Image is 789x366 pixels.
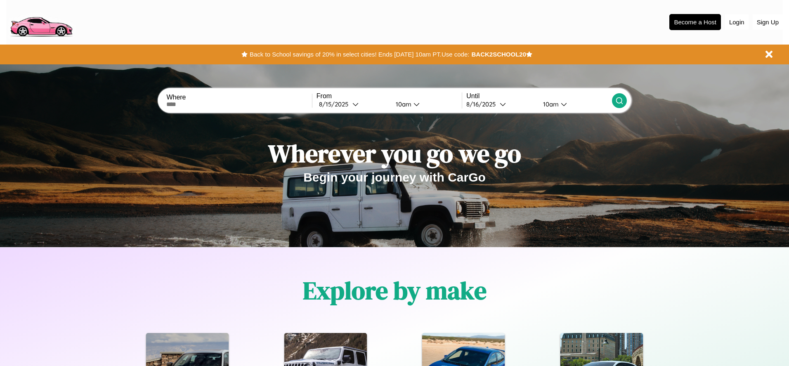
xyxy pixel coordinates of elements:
button: Back to School savings of 20% in select cities! Ends [DATE] 10am PT.Use code: [248,49,471,60]
label: Until [466,92,612,100]
button: Login [725,14,749,30]
div: 10am [392,100,413,108]
button: Become a Host [669,14,721,30]
button: 10am [536,100,612,109]
button: 10am [389,100,462,109]
b: BACK2SCHOOL20 [471,51,526,58]
label: Where [166,94,312,101]
div: 10am [539,100,561,108]
button: Sign Up [753,14,783,30]
div: 8 / 16 / 2025 [466,100,500,108]
div: 8 / 15 / 2025 [319,100,352,108]
h1: Explore by make [303,274,487,307]
button: 8/15/2025 [317,100,389,109]
img: logo [6,4,76,39]
label: From [317,92,462,100]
